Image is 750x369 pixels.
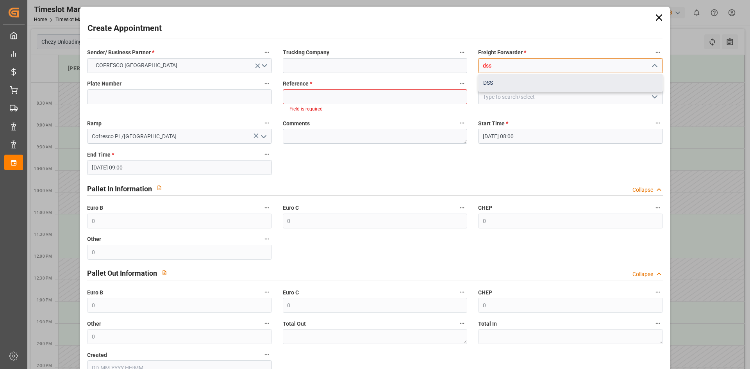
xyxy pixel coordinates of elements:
[478,89,662,104] input: Type to search/select
[478,129,662,144] input: DD-MM-YYYY HH:MM
[262,318,272,328] button: Other
[283,289,299,297] span: Euro C
[87,119,102,128] span: Ramp
[632,186,653,194] div: Collapse
[457,78,467,89] button: Reference *
[457,318,467,328] button: Total Out
[87,160,271,175] input: DD-MM-YYYY HH:MM
[87,235,101,243] span: Other
[87,351,107,359] span: Created
[457,118,467,128] button: Comments
[632,270,653,278] div: Collapse
[283,320,306,328] span: Total Out
[262,349,272,360] button: Created
[283,80,312,88] span: Reference
[283,48,329,57] span: Trucking Company
[87,204,103,212] span: Euro B
[648,60,660,72] button: close menu
[262,118,272,128] button: Ramp
[457,287,467,297] button: Euro C
[87,58,271,73] button: open menu
[92,61,181,70] span: COFRESCO [GEOGRAPHIC_DATA]
[262,234,272,244] button: Other
[87,80,121,88] span: Plate Number
[87,151,114,159] span: End Time
[87,184,152,194] h2: Pallet In Information
[262,78,272,89] button: Plate Number
[478,48,526,57] span: Freight Forwarder
[157,265,172,280] button: View description
[87,22,162,35] h2: Create Appointment
[257,130,269,143] button: open menu
[653,287,663,297] button: CHEP
[283,119,310,128] span: Comments
[289,105,461,112] li: Field is required
[262,287,272,297] button: Euro B
[262,47,272,57] button: Sender/ Business Partner *
[653,118,663,128] button: Start Time *
[262,203,272,213] button: Euro B
[478,320,497,328] span: Total In
[648,91,660,103] button: open menu
[653,318,663,328] button: Total In
[478,204,492,212] span: CHEP
[87,129,271,144] input: Type to search/select
[87,289,103,297] span: Euro B
[87,48,154,57] span: Sender/ Business Partner
[478,119,508,128] span: Start Time
[262,149,272,159] button: End Time *
[87,320,101,328] span: Other
[653,47,663,57] button: Freight Forwarder *
[87,268,157,278] h2: Pallet Out Information
[478,289,492,297] span: CHEP
[283,204,299,212] span: Euro C
[479,74,662,92] div: DSS
[457,47,467,57] button: Trucking Company
[653,203,663,213] button: CHEP
[457,203,467,213] button: Euro C
[152,180,167,195] button: View description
